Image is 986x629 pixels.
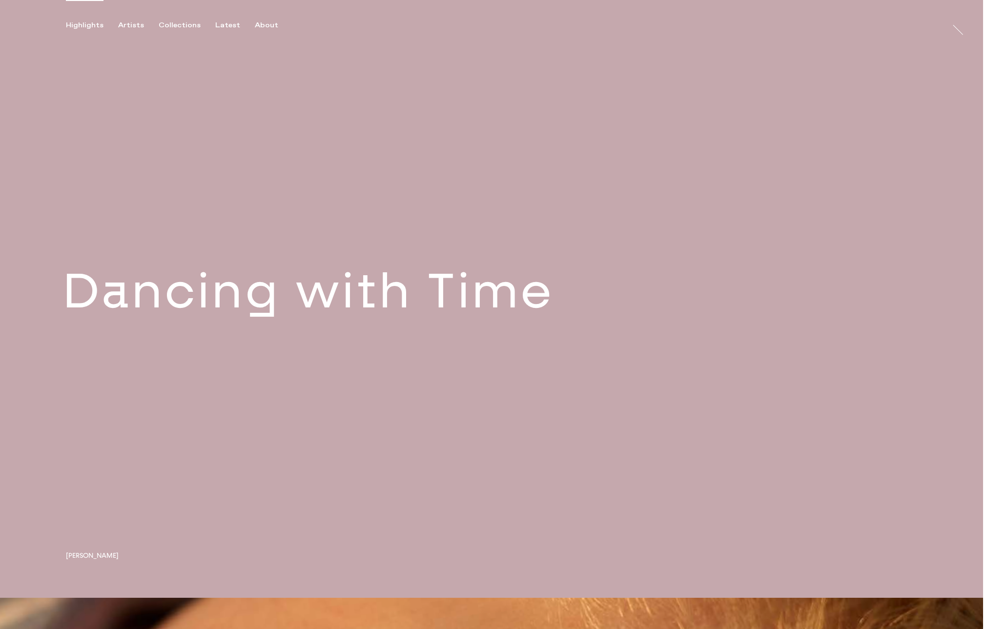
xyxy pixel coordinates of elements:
button: Artists [118,21,159,30]
div: About [255,21,278,30]
button: Highlights [66,21,118,30]
button: About [255,21,293,30]
div: Collections [159,21,201,30]
div: Highlights [66,21,103,30]
button: Collections [159,21,215,30]
div: Latest [215,21,240,30]
div: Artists [118,21,144,30]
button: Latest [215,21,255,30]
